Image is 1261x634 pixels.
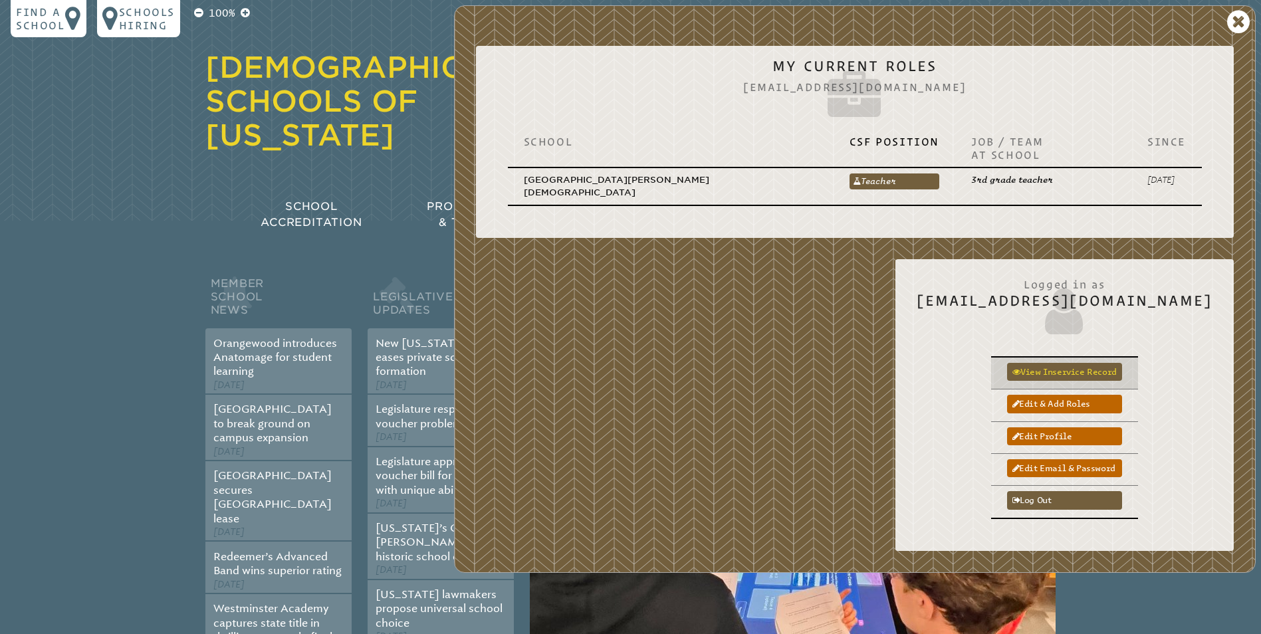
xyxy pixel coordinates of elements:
span: [DATE] [213,579,245,590]
p: 3rd grade teacher [971,173,1115,186]
span: [DATE] [376,498,407,509]
a: [US_STATE]’s Governor [PERSON_NAME] signs historic school choice bill [376,522,504,563]
p: CSF Position [850,135,939,148]
p: School [524,135,818,148]
p: [GEOGRAPHIC_DATA][PERSON_NAME][DEMOGRAPHIC_DATA] [524,173,818,199]
a: Edit profile [1007,427,1122,445]
span: [DATE] [376,431,407,443]
a: Edit & add roles [1007,395,1122,413]
a: [GEOGRAPHIC_DATA] secures [GEOGRAPHIC_DATA] lease [213,469,332,524]
h2: My Current Roles [497,58,1212,124]
h2: [EMAIL_ADDRESS][DOMAIN_NAME] [917,271,1212,338]
span: [DATE] [213,446,245,457]
h2: Legislative Updates [368,274,514,328]
span: [DATE] [213,379,245,391]
p: [DATE] [1147,173,1186,186]
span: Professional Development & Teacher Certification [427,200,621,229]
a: Redeemer’s Advanced Band wins superior rating [213,550,342,577]
p: 100% [206,5,238,21]
a: [US_STATE] lawmakers propose universal school choice [376,588,503,629]
a: Legislature responds to voucher problems [376,403,494,429]
a: View inservice record [1007,363,1122,381]
span: [DATE] [376,379,407,391]
span: [DATE] [376,564,407,576]
p: Schools Hiring [119,5,175,32]
span: School Accreditation [261,200,362,229]
span: Logged in as [917,271,1212,292]
a: Log out [1007,491,1122,509]
a: Edit email & password [1007,459,1122,477]
p: Since [1147,135,1186,148]
a: [GEOGRAPHIC_DATA] to break ground on campus expansion [213,403,332,444]
p: Find a school [16,5,65,32]
a: Legislature approves voucher bill for students with unique abilities [376,455,499,496]
a: [DEMOGRAPHIC_DATA] Schools of [US_STATE] [205,50,582,152]
p: Job / Team at School [971,135,1115,161]
a: Teacher [850,173,939,189]
a: Orangewood introduces Anatomage for student learning [213,337,337,378]
span: [DATE] [213,526,245,538]
h2: Member School News [205,274,352,328]
a: New [US_STATE] law eases private school formation [376,337,485,378]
